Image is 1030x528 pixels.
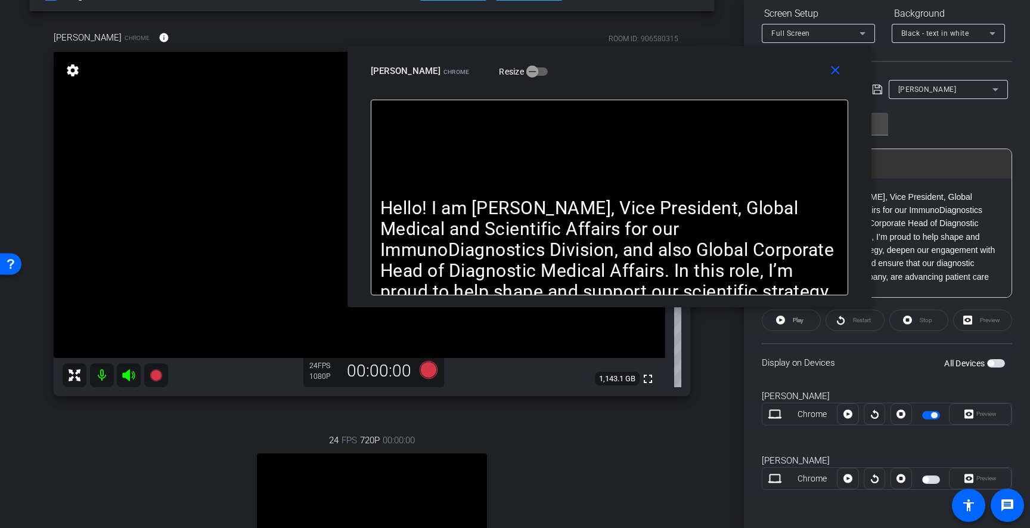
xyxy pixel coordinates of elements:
[609,33,678,44] div: ROOM ID: 906580315
[892,4,1005,24] div: Background
[762,390,1012,403] div: [PERSON_NAME]
[762,343,1012,382] div: Display on Devices
[383,434,415,447] span: 00:00:00
[318,362,330,370] span: FPS
[499,66,526,78] label: Resize
[762,454,1012,468] div: [PERSON_NAME]
[360,434,380,447] span: 720P
[787,408,837,421] div: Chrome
[342,434,357,447] span: FPS
[762,4,875,24] div: Screen Setup
[641,372,655,386] mat-icon: fullscreen
[961,498,976,512] mat-icon: accessibility
[309,372,339,381] div: 1080P
[329,434,339,447] span: 24
[159,32,169,43] mat-icon: info
[771,29,810,38] span: Full Screen
[443,69,470,75] span: Chrome
[774,190,1000,297] p: Hello! I am [PERSON_NAME], Vice President, Global Medical and Scientific Affairs for our ImmunoDi...
[787,473,837,485] div: Chrome
[339,361,419,381] div: 00:00:00
[380,197,839,365] p: Hello! I am [PERSON_NAME], Vice President, Global Medical and Scientific Affairs for our ImmunoDi...
[828,63,843,78] mat-icon: close
[64,63,81,78] mat-icon: settings
[944,357,987,369] label: All Devices
[898,85,957,94] span: [PERSON_NAME]
[793,317,803,323] span: Play
[125,33,150,42] span: Chrome
[1000,498,1015,512] mat-icon: message
[371,66,440,76] span: [PERSON_NAME]
[309,361,339,370] div: 24
[595,372,640,386] span: 1,143.1 GB
[901,29,969,38] span: Black - text in white
[54,31,122,44] span: [PERSON_NAME]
